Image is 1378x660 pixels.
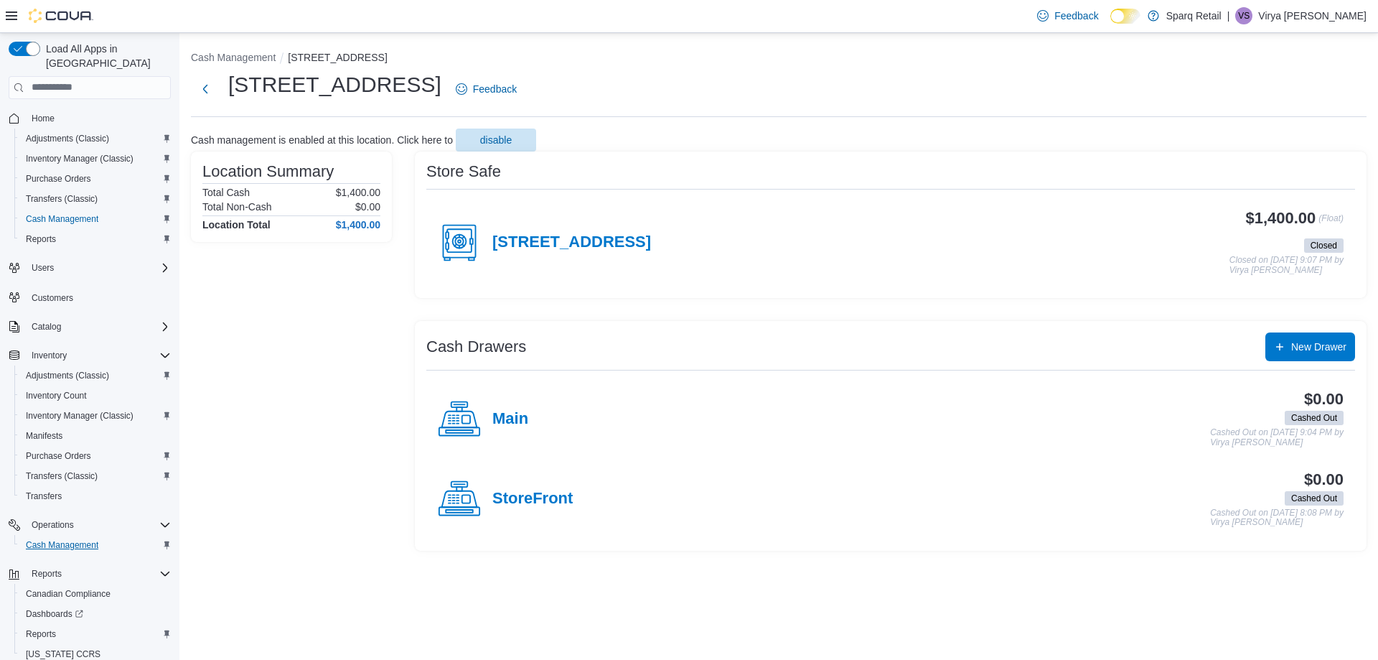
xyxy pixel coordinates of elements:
span: Load All Apps in [GEOGRAPHIC_DATA] [40,42,171,70]
a: Purchase Orders [20,170,97,187]
span: Inventory Count [20,387,171,404]
span: Canadian Compliance [20,585,171,603]
button: Home [3,108,177,129]
h3: $0.00 [1304,471,1344,488]
span: Manifests [26,430,62,442]
a: Transfers [20,488,67,505]
span: Transfers (Classic) [26,193,98,205]
a: Cash Management [20,210,104,228]
span: Reports [26,628,56,640]
a: Adjustments (Classic) [20,367,115,384]
a: Feedback [450,75,522,103]
button: Inventory [26,347,72,364]
button: Canadian Compliance [14,584,177,604]
h6: Total Cash [202,187,250,198]
a: Canadian Compliance [20,585,116,603]
span: Inventory Manager (Classic) [26,153,133,164]
p: Cashed Out on [DATE] 8:08 PM by Virya [PERSON_NAME] [1210,508,1344,528]
span: Adjustments (Classic) [26,370,109,381]
span: Adjustments (Classic) [20,130,171,147]
button: Transfers (Classic) [14,466,177,486]
h3: Location Summary [202,163,334,180]
span: Transfers (Classic) [20,190,171,208]
a: Cash Management [20,536,104,554]
input: Dark Mode [1110,9,1140,24]
span: Home [32,113,55,124]
a: Feedback [1031,1,1104,30]
button: Inventory Manager (Classic) [14,149,177,169]
span: Dashboards [26,608,83,620]
a: Customers [26,289,79,307]
button: [STREET_ADDRESS] [288,52,387,63]
button: Inventory Manager (Classic) [14,406,177,426]
span: Purchase Orders [26,450,91,462]
h3: $0.00 [1304,391,1344,408]
span: Cash Management [20,536,171,554]
span: disable [480,133,512,147]
span: Catalog [32,321,61,333]
span: Adjustments (Classic) [26,133,109,144]
span: Transfers [20,488,171,505]
p: Cashed Out on [DATE] 9:04 PM by Virya [PERSON_NAME] [1210,428,1344,447]
h4: Main [492,410,528,429]
p: Virya [PERSON_NAME] [1258,7,1367,24]
button: Adjustments (Classic) [14,129,177,149]
button: Reports [3,564,177,584]
span: Cash Management [26,213,98,225]
span: Reports [26,565,171,582]
span: Transfers (Classic) [26,470,98,482]
button: Cash Management [14,535,177,555]
a: Inventory Count [20,387,93,404]
button: New Drawer [1265,333,1355,361]
span: Canadian Compliance [26,588,111,600]
span: [US_STATE] CCRS [26,649,100,660]
button: Transfers (Classic) [14,189,177,209]
span: Transfers [26,491,62,502]
span: Feedback [1054,9,1098,23]
button: Inventory Count [14,386,177,406]
p: Cash management is enabled at this location. Click here to [191,134,453,146]
p: | [1227,7,1230,24]
p: $1,400.00 [336,187,380,198]
h4: [STREET_ADDRESS] [492,233,651,252]
button: Operations [3,515,177,535]
span: Home [26,109,171,127]
span: Inventory Manager (Classic) [20,150,171,167]
span: Reports [26,233,56,245]
span: Feedback [473,82,517,96]
p: (Float) [1318,210,1344,236]
button: Catalog [3,317,177,337]
a: Reports [20,626,62,643]
h6: Total Non-Cash [202,201,272,213]
span: Purchase Orders [20,447,171,465]
button: Purchase Orders [14,446,177,466]
h4: Location Total [202,219,271,231]
span: Users [32,262,54,274]
h3: Cash Drawers [426,338,526,355]
a: Inventory Manager (Classic) [20,407,139,424]
a: Dashboards [20,605,89,623]
span: Operations [26,516,171,534]
span: Cash Management [20,210,171,228]
button: Reports [14,229,177,249]
a: Purchase Orders [20,447,97,465]
span: Reports [20,626,171,643]
a: Reports [20,231,62,248]
span: Customers [32,292,73,304]
span: Cashed Out [1285,411,1344,425]
button: Inventory [3,345,177,366]
button: Users [26,259,60,276]
h1: [STREET_ADDRESS] [228,70,441,99]
span: Catalog [26,318,171,335]
button: Manifests [14,426,177,446]
span: Cashed Out [1291,412,1337,424]
p: Closed on [DATE] 9:07 PM by Virya [PERSON_NAME] [1229,256,1344,275]
button: Transfers [14,486,177,506]
span: Operations [32,519,74,531]
span: Dashboards [20,605,171,623]
button: Catalog [26,318,67,335]
h3: $1,400.00 [1246,210,1316,227]
span: Closed [1311,239,1337,252]
span: Inventory Manager (Classic) [20,407,171,424]
span: Inventory Manager (Classic) [26,410,133,422]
